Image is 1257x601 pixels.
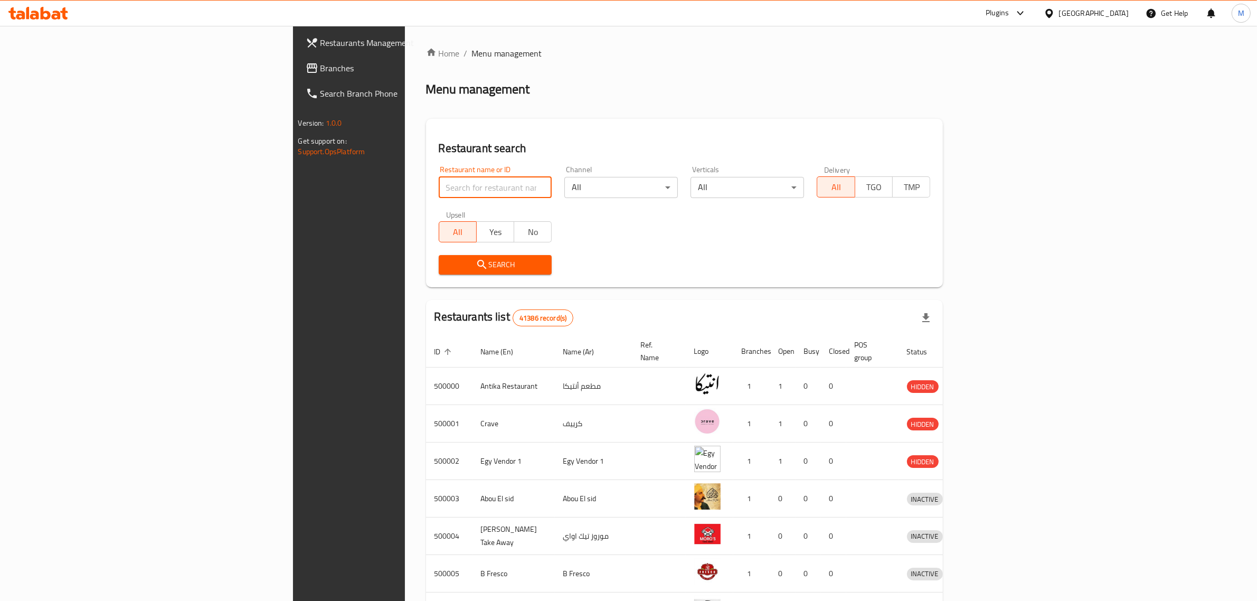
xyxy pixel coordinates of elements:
td: 0 [821,443,846,480]
span: TMP [897,180,926,195]
img: Moro's Take Away [694,521,721,547]
td: 0 [770,518,796,555]
td: B Fresco [472,555,555,593]
span: All [821,180,850,195]
div: Export file [913,305,939,331]
td: 0 [796,368,821,405]
img: Crave [694,408,721,435]
div: [GEOGRAPHIC_DATA] [1059,7,1129,19]
td: B Fresco [555,555,632,593]
td: Abou El sid [555,480,632,518]
div: INACTIVE [907,530,943,543]
span: POS group [855,339,886,364]
td: كرييف [555,405,632,443]
span: INACTIVE [907,530,943,542]
td: 0 [821,480,846,518]
td: 1 [733,555,770,593]
h2: Menu management [426,81,530,98]
td: 1 [733,405,770,443]
span: Search Branch Phone [320,87,495,100]
span: INACTIVE [907,568,943,580]
span: INACTIVE [907,493,943,505]
td: [PERSON_NAME] Take Away [472,518,555,555]
span: Search [447,258,544,271]
span: All [443,224,472,240]
a: Support.OpsPlatform [298,145,365,158]
td: Egy Vendor 1 [472,443,555,480]
th: Busy [796,335,821,368]
td: Egy Vendor 1 [555,443,632,480]
img: B Fresco [694,558,721,585]
div: Total records count [513,309,573,326]
td: 0 [821,405,846,443]
div: Plugins [986,7,1009,20]
span: Status [907,345,941,358]
button: All [439,221,477,242]
th: Branches [733,335,770,368]
label: Upsell [446,211,466,218]
td: 1 [770,368,796,405]
button: No [514,221,552,242]
span: Menu management [472,47,542,60]
span: Get support on: [298,134,347,148]
td: 0 [796,480,821,518]
span: HIDDEN [907,418,939,430]
td: Crave [472,405,555,443]
img: Egy Vendor 1 [694,446,721,472]
td: مطعم أنتيكا [555,368,632,405]
nav: breadcrumb [426,47,943,60]
div: All [691,177,804,198]
span: 1.0.0 [326,116,342,130]
span: No [518,224,547,240]
img: Antika Restaurant [694,371,721,397]
span: ID [434,345,455,358]
div: HIDDEN [907,380,939,393]
span: Ref. Name [641,339,673,364]
input: Search for restaurant name or ID.. [439,177,552,198]
td: 1 [733,518,770,555]
h2: Restaurants list [434,309,574,326]
a: Restaurants Management [297,30,503,55]
td: 1 [770,443,796,480]
td: 0 [796,518,821,555]
button: TGO [855,176,893,198]
a: Branches [297,55,503,81]
td: 0 [821,555,846,593]
a: Search Branch Phone [297,81,503,106]
td: 1 [770,405,796,443]
div: All [564,177,678,198]
td: Antika Restaurant [472,368,555,405]
button: TMP [892,176,930,198]
div: HIDDEN [907,455,939,468]
label: Delivery [824,166,850,173]
span: Restaurants Management [320,36,495,49]
span: M [1238,7,1244,19]
span: Yes [481,224,510,240]
td: موروز تيك اواي [555,518,632,555]
td: 1 [733,368,770,405]
span: 41386 record(s) [513,313,573,323]
td: 0 [796,555,821,593]
td: Abou El sid [472,480,555,518]
td: 1 [733,443,770,480]
span: HIDDEN [907,456,939,468]
span: TGO [859,180,889,195]
td: 0 [796,405,821,443]
th: Logo [686,335,733,368]
button: Search [439,255,552,275]
td: 0 [821,368,846,405]
button: Yes [476,221,514,242]
th: Closed [821,335,846,368]
td: 0 [796,443,821,480]
img: Abou El sid [694,483,721,510]
h2: Restaurant search [439,140,931,156]
td: 0 [770,555,796,593]
td: 1 [733,480,770,518]
span: Branches [320,62,495,74]
button: All [817,176,855,198]
span: Name (Ar) [563,345,608,358]
th: Open [770,335,796,368]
